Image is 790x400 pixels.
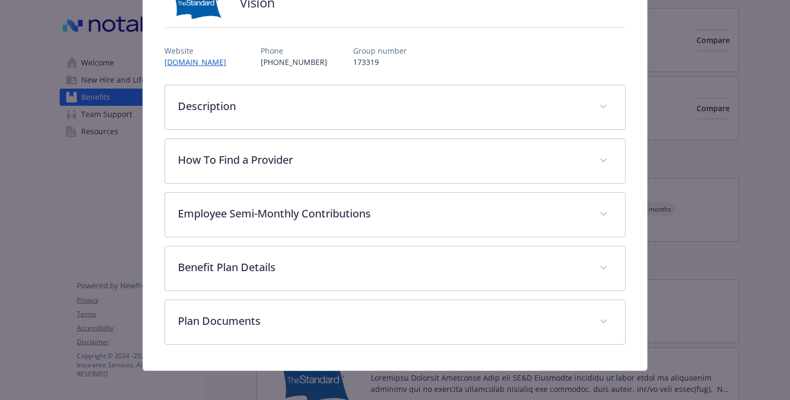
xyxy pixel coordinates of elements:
div: Plan Documents [165,300,626,344]
p: Description [178,98,587,114]
p: Group number [353,45,407,56]
a: [DOMAIN_NAME] [164,57,235,67]
p: Benefit Plan Details [178,259,587,275]
p: [PHONE_NUMBER] [261,56,327,68]
div: Employee Semi-Monthly Contributions [165,193,626,237]
p: Website [164,45,235,56]
div: How To Find a Provider [165,139,626,183]
p: How To Find a Provider [178,152,587,168]
div: Description [165,85,626,129]
p: Phone [261,45,327,56]
p: 173319 [353,56,407,68]
div: Benefit Plan Details [165,246,626,290]
p: Plan Documents [178,313,587,329]
p: Employee Semi-Monthly Contributions [178,206,587,222]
